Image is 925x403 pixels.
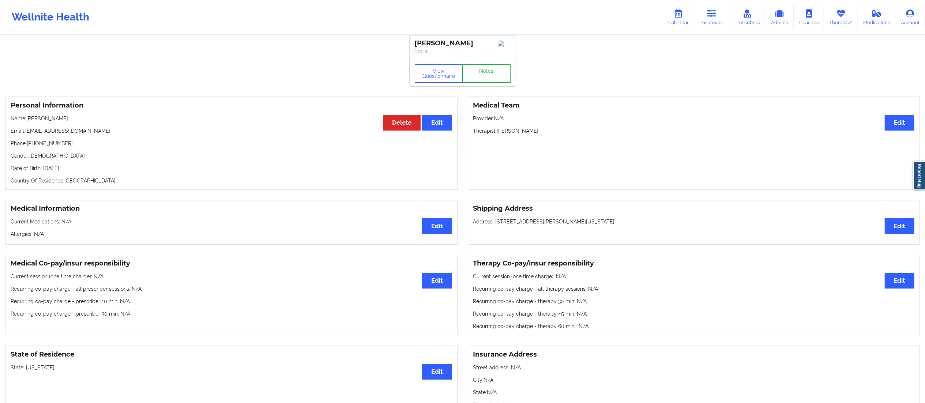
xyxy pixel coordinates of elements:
[11,165,452,172] p: Date of Birth: [DATE]
[663,5,694,29] a: Calendar
[11,310,452,317] p: Recurring co-pay charge - prescriber 30 min : N/A
[473,376,915,384] p: City: N/A
[794,5,824,29] a: Coaches
[473,389,915,396] p: State: N/A
[473,323,915,330] p: Recurring co-pay charge - therapy 60 min : N/A
[11,230,452,238] p: Allergies: N/A
[913,161,925,190] a: Report Bug
[473,273,915,280] p: Current session (one time charge): N/A
[11,152,452,159] p: Gender: [DEMOGRAPHIC_DATA]
[11,218,452,225] p: Current Medications: N/A
[422,364,452,380] button: Edit
[824,5,858,29] a: Therapists
[383,115,421,131] button: Delete
[694,5,729,29] a: Dashboard
[422,218,452,234] button: Edit
[415,48,511,55] p: Social
[422,115,452,131] button: Edit
[473,101,915,110] h3: Medical Team
[11,127,452,135] p: Email: [EMAIL_ADDRESS][DOMAIN_NAME]
[473,310,915,317] p: Recurring co-pay charge - therapy 45 min : N/A
[473,127,915,135] p: Therapist: [PERSON_NAME]
[415,64,463,83] button: View Questionnaire
[11,204,452,213] h3: Medical Information
[885,218,914,234] button: Edit
[895,5,925,29] a: Account
[498,41,511,46] img: Image%2Fplaceholer-image.png
[473,259,915,268] h3: Therapy Co-pay/insur responsibility
[422,273,452,289] button: Edit
[473,218,915,225] p: Address: [STREET_ADDRESS][PERSON_NAME][US_STATE]
[473,364,915,371] p: Street address: N/A
[11,177,452,184] p: Country Of Residence: [GEOGRAPHIC_DATA]
[11,285,452,293] p: Recurring co-pay charge - all prescriber sessions : N/A
[11,101,452,110] h3: Personal Information
[11,350,452,359] h3: State of Residence
[11,364,452,371] p: State: [US_STATE]
[11,115,452,122] p: Name: [PERSON_NAME]
[415,39,511,48] div: [PERSON_NAME]
[462,64,511,83] a: Notes
[473,204,915,213] h3: Shipping Address
[473,115,915,122] p: Provider: N/A
[765,5,794,29] a: Admins
[473,285,915,293] p: Recurring co-pay charge - all therapy sessions : N/A
[473,298,915,305] p: Recurring co-pay charge - therapy 30 min : N/A
[11,140,452,147] p: Phone: [PHONE_NUMBER]
[11,259,452,268] h3: Medical Co-pay/insur responsibility
[11,273,452,280] p: Current session (one time charge): N/A
[885,115,914,131] button: Edit
[885,273,914,289] button: Edit
[473,350,915,359] h3: Insurance Address
[11,298,452,305] p: Recurring co-pay charge - prescriber 10 min : N/A
[729,5,766,29] a: Prescribers
[858,5,896,29] a: Medications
